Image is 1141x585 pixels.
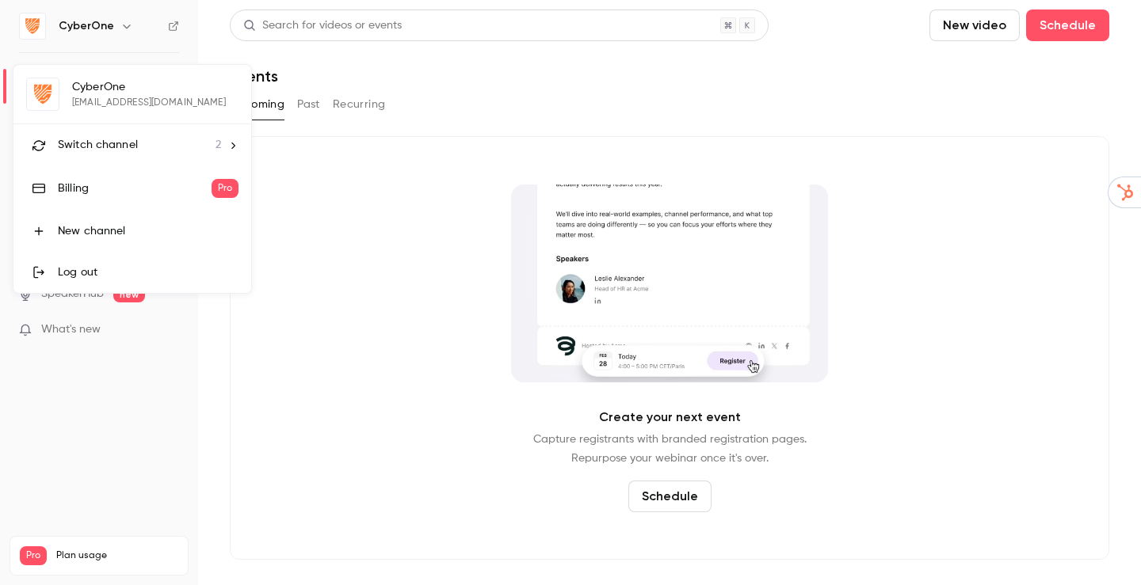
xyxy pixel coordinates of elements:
[58,223,239,239] div: New channel
[212,179,239,198] span: Pro
[58,264,239,280] div: Log out
[58,180,212,196] div: Billing
[216,137,221,154] span: 2
[58,137,138,154] span: Switch channel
